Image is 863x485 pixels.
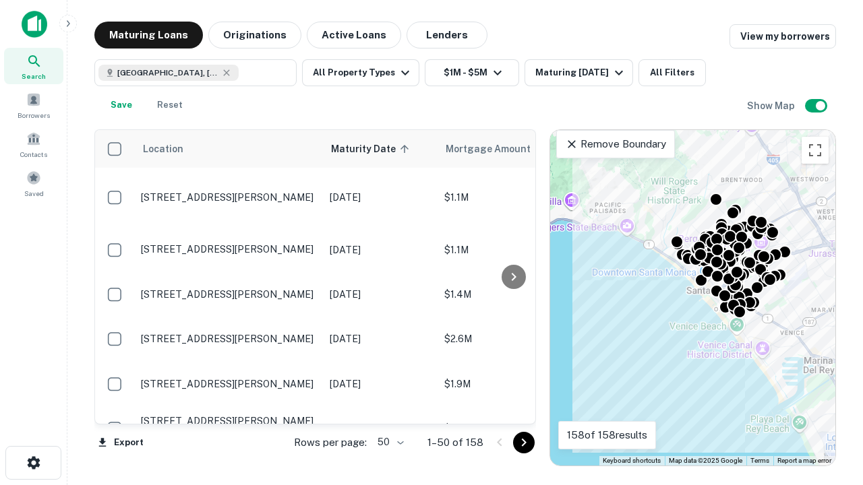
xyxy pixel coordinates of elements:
[307,22,401,48] button: Active Loans
[550,130,835,465] div: 0 0
[796,377,863,442] iframe: Chat Widget
[750,457,769,464] a: Terms (opens in new tab)
[22,71,46,82] span: Search
[730,24,836,48] a: View my borrowers
[407,22,487,48] button: Lenders
[141,378,316,390] p: [STREET_ADDRESS][PERSON_NAME]
[4,87,63,123] a: Borrowers
[802,137,829,164] button: Toggle fullscreen view
[425,59,519,86] button: $1M - $5M
[117,67,218,79] span: [GEOGRAPHIC_DATA], [GEOGRAPHIC_DATA], [GEOGRAPHIC_DATA]
[134,130,323,168] th: Location
[141,415,316,427] p: [STREET_ADDRESS][PERSON_NAME]
[330,190,431,205] p: [DATE]
[747,98,797,113] h6: Show Map
[100,92,143,119] button: Save your search to get updates of matches that match your search criteria.
[141,288,316,300] p: [STREET_ADDRESS][PERSON_NAME]
[565,136,665,152] p: Remove Boundary
[330,331,431,346] p: [DATE]
[444,287,579,302] p: $1.4M
[777,457,831,464] a: Report a map error
[444,421,579,436] p: $3.4M
[567,427,647,443] p: 158 of 158 results
[24,188,44,199] span: Saved
[18,110,50,121] span: Borrowers
[208,22,301,48] button: Originations
[554,448,598,465] a: Open this area in Google Maps (opens a new window)
[94,22,203,48] button: Maturing Loans
[331,141,413,157] span: Maturity Date
[20,149,47,160] span: Contacts
[4,48,63,84] a: Search
[141,191,316,203] p: [STREET_ADDRESS][PERSON_NAME]
[148,92,191,119] button: Reset
[94,432,147,453] button: Export
[438,130,586,168] th: Mortgage Amount
[427,434,483,451] p: 1–50 of 158
[323,130,438,168] th: Maturity Date
[446,141,548,157] span: Mortgage Amount
[142,141,183,157] span: Location
[554,448,598,465] img: Google
[444,331,579,346] p: $2.6M
[372,432,406,452] div: 50
[4,126,63,162] a: Contacts
[330,287,431,302] p: [DATE]
[302,59,419,86] button: All Property Types
[444,243,579,257] p: $1.1M
[603,456,661,465] button: Keyboard shortcuts
[330,377,431,391] p: [DATE]
[4,165,63,201] a: Saved
[141,333,316,345] p: [STREET_ADDRESS][PERSON_NAME]
[330,421,431,436] p: [DATE]
[22,11,47,38] img: capitalize-icon.png
[294,434,367,451] p: Rows per page:
[535,65,627,81] div: Maturing [DATE]
[638,59,706,86] button: All Filters
[444,190,579,205] p: $1.1M
[513,432,535,453] button: Go to next page
[141,243,316,255] p: [STREET_ADDRESS][PERSON_NAME]
[444,377,579,391] p: $1.9M
[669,457,742,464] span: Map data ©2025 Google
[330,243,431,257] p: [DATE]
[525,59,633,86] button: Maturing [DATE]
